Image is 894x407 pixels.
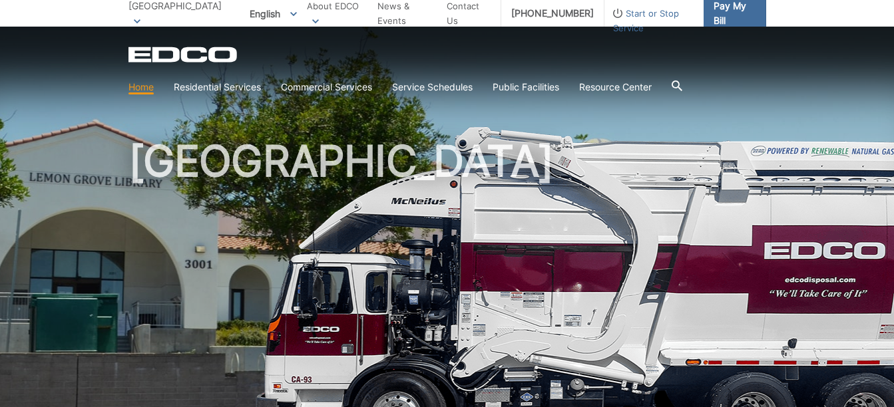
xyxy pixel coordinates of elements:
a: EDCD logo. Return to the homepage. [128,47,239,63]
a: Public Facilities [493,80,559,94]
a: Commercial Services [281,80,372,94]
span: English [240,3,307,25]
a: Service Schedules [392,80,473,94]
a: Home [128,80,154,94]
a: Resource Center [579,80,652,94]
a: Residential Services [174,80,261,94]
